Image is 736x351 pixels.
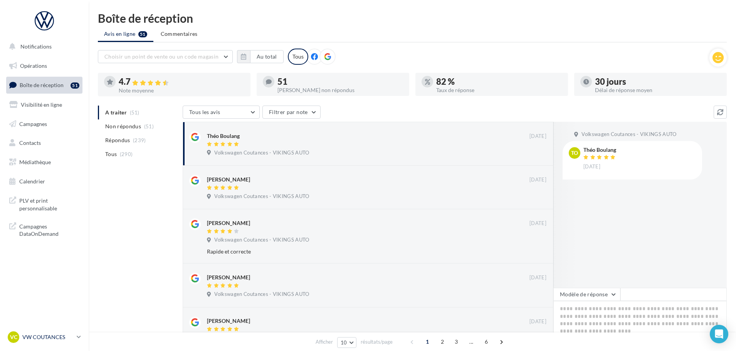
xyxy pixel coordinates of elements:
button: Notifications [5,39,81,55]
button: Filtrer par note [262,106,321,119]
span: Volkswagen Coutances - VIKINGS AUTO [214,193,309,200]
span: 10 [341,339,347,346]
span: Non répondus [105,123,141,130]
span: VC [10,333,17,341]
span: Médiathèque [19,159,51,165]
div: 82 % [436,77,562,86]
span: 3 [450,336,462,348]
span: [DATE] [529,274,546,281]
span: Campagnes [19,120,47,127]
a: Médiathèque [5,154,84,170]
span: Opérations [20,62,47,69]
span: [DATE] [529,133,546,140]
a: PLV et print personnalisable [5,192,84,215]
div: Rapide et correcte [207,248,496,255]
span: Volkswagen Coutances - VIKINGS AUTO [581,131,676,138]
div: [PERSON_NAME] [207,274,250,281]
div: [PERSON_NAME] [207,176,250,183]
div: Boîte de réception [98,12,727,24]
span: (290) [120,151,133,157]
span: 2 [436,336,449,348]
div: Tous [288,49,308,65]
div: 51 [277,77,403,86]
span: PLV et print personnalisable [19,195,79,212]
span: Afficher [316,338,333,346]
span: Boîte de réception [20,82,64,88]
span: [DATE] [583,163,600,170]
span: Choisir un point de vente ou un code magasin [104,53,218,60]
span: Visibilité en ligne [21,101,62,108]
span: 6 [480,336,492,348]
span: Contacts [19,139,41,146]
button: Au total [237,50,284,63]
span: Campagnes DataOnDemand [19,221,79,238]
span: (239) [133,137,146,143]
button: Tous les avis [183,106,260,119]
a: Calendrier [5,173,84,190]
span: Tous les avis [189,109,220,115]
span: ... [465,336,477,348]
div: Théo Boulang [583,147,617,153]
span: 1 [421,336,434,348]
span: [DATE] [529,220,546,227]
a: VC VW COUTANCES [6,330,82,344]
span: Volkswagen Coutances - VIKINGS AUTO [214,291,309,298]
button: Au total [250,50,284,63]
div: [PERSON_NAME] [207,219,250,227]
div: 51 [71,82,79,89]
span: Calendrier [19,178,45,185]
div: [PERSON_NAME] [207,317,250,325]
a: Contacts [5,135,84,151]
button: Choisir un point de vente ou un code magasin [98,50,233,63]
a: Visibilité en ligne [5,97,84,113]
div: Open Intercom Messenger [710,325,728,343]
div: 4.7 [119,77,244,86]
span: Volkswagen Coutances - VIKINGS AUTO [214,149,309,156]
a: Opérations [5,58,84,74]
a: Campagnes DataOnDemand [5,218,84,241]
span: résultats/page [361,338,393,346]
span: Répondus [105,136,130,144]
span: Notifications [20,43,52,50]
button: 10 [337,337,357,348]
span: [DATE] [529,176,546,183]
div: Note moyenne [119,88,244,93]
span: (51) [144,123,154,129]
div: [PERSON_NAME] non répondus [277,87,403,93]
span: Tous [105,150,117,158]
span: Volkswagen Coutances - VIKINGS AUTO [214,237,309,244]
span: Commentaires [161,30,198,38]
p: VW COUTANCES [22,333,74,341]
a: Campagnes [5,116,84,132]
button: Modèle de réponse [553,288,620,301]
div: Théo Boulang [207,132,240,140]
div: 30 jours [595,77,721,86]
div: Taux de réponse [436,87,562,93]
span: To [571,149,578,157]
span: [DATE] [529,318,546,325]
div: Délai de réponse moyen [595,87,721,93]
a: Boîte de réception51 [5,77,84,93]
